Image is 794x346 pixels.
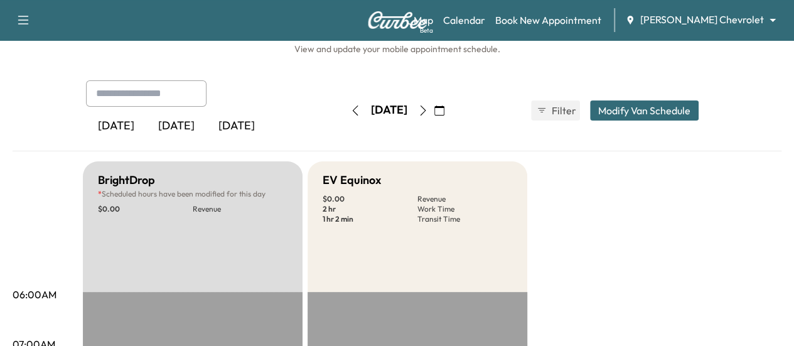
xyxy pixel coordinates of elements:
button: Modify Van Schedule [590,100,699,121]
a: Book New Appointment [495,13,601,28]
div: [DATE] [86,112,146,141]
p: Revenue [193,204,287,214]
p: 2 hr [323,204,417,214]
div: Beta [420,26,433,35]
h5: EV Equinox [323,171,381,189]
div: [DATE] [146,112,207,141]
div: [DATE] [207,112,267,141]
a: Calendar [443,13,485,28]
button: Filter [531,100,580,121]
a: MapBeta [414,13,433,28]
p: 1 hr 2 min [323,214,417,224]
p: Work Time [417,204,512,214]
h5: BrightDrop [98,171,155,189]
img: Curbee Logo [367,11,427,29]
span: [PERSON_NAME] Chevrolet [640,13,764,27]
div: [DATE] [371,102,407,118]
p: 06:00AM [13,287,56,302]
h6: View and update your mobile appointment schedule. [13,43,781,55]
p: Transit Time [417,214,512,224]
span: Filter [552,103,574,118]
p: Revenue [417,194,512,204]
p: $ 0.00 [98,204,193,214]
p: Scheduled hours have been modified for this day [98,189,287,199]
p: $ 0.00 [323,194,417,204]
